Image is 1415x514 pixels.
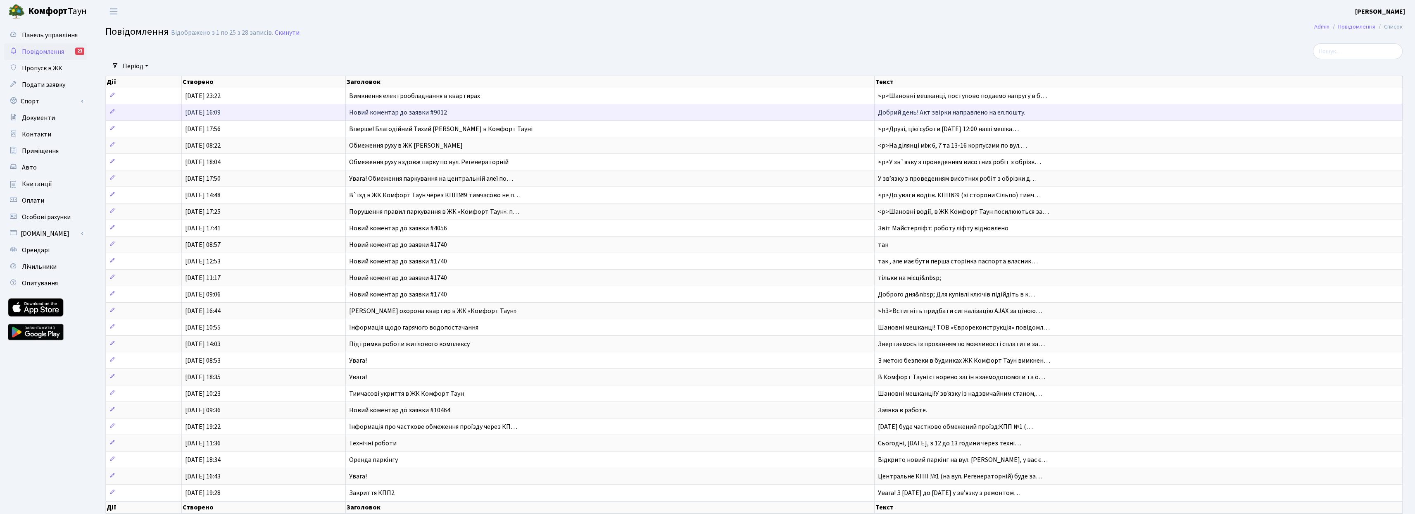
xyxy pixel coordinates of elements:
[185,207,221,216] span: [DATE] 17:25
[4,27,87,43] a: Панель управління
[185,257,221,266] span: [DATE] 12:53
[185,439,221,448] span: [DATE] 11:36
[22,179,52,189] span: Квитанції
[878,290,1035,299] span: Доброго дня&nbsp; Для купівлі ключів підійдіть в к…
[22,196,44,205] span: Оплати
[103,5,124,18] button: Переключити навігацію
[185,91,221,100] span: [DATE] 23:22
[349,158,509,167] span: Обмеження руху вздовж парку по вул. Регенераторній
[349,323,478,332] span: Інформація щодо гарячого водопостачання
[349,240,447,249] span: Новий коментар до заявки #1740
[185,306,221,316] span: [DATE] 16:44
[1355,7,1405,17] a: [PERSON_NAME]
[878,389,1042,398] span: Шановні мешканці!У зв'язку із надзвичайним станом,…
[4,60,87,77] a: Пропуск в ЖК
[106,501,182,514] th: Дії
[349,257,447,266] span: Новий коментар до заявки #1740
[349,108,447,117] span: Новий коментар до заявки #9012
[878,141,1027,150] span: <p>На ділянці між 6, 7 та 13-16 корпусами по вул.…
[185,455,221,464] span: [DATE] 18:34
[878,339,1045,349] span: Звертаємось із проханням по можливості сплатити за…
[75,48,84,55] div: 23
[22,163,37,172] span: Авто
[1355,7,1405,16] b: [PERSON_NAME]
[22,31,78,40] span: Панель управління
[878,174,1037,183] span: У звʼязку з проведенням висотних робіт з обрізки д…
[349,389,464,398] span: Тимчасові укриття в ЖК Комфорт Таун
[878,356,1050,365] span: З метою безпеки в будинках ЖК Комфорт Таун вимкнен…
[878,422,1033,431] span: [DATE] буде частково обмежений проїзд:КПП №1 (…
[1302,18,1415,36] nav: breadcrumb
[4,77,87,93] a: Подати заявку
[22,213,71,222] span: Особові рахунки
[878,323,1050,332] span: Шановні мешканці! ТОВ «Єврореконструкція» повідомл…
[22,130,51,139] span: Контакти
[4,43,87,60] a: Повідомлення23
[878,455,1048,464] span: Відкрито новий паркінг на вул. [PERSON_NAME], у вас є…
[349,472,367,481] span: Увага!
[878,472,1042,481] span: Центральне КПП №1 (на вул. Регенераторній) буде за…
[28,5,87,19] span: Таун
[349,406,450,415] span: Новий коментар до заявки #10464
[4,159,87,176] a: Авто
[349,290,447,299] span: Новий коментар до заявки #1740
[185,373,221,382] span: [DATE] 18:35
[349,455,398,464] span: Оренда паркінгу
[1314,22,1329,31] a: Admin
[119,59,152,73] a: Період
[349,91,480,100] span: Вимкнення електрообладнання в квартирах
[349,174,513,183] span: Увага! Обмеження паркування на центральній алеї по…
[4,242,87,258] a: Орендарі
[4,258,87,275] a: Лічильники
[22,279,58,288] span: Опитування
[185,406,221,415] span: [DATE] 09:36
[185,273,221,282] span: [DATE] 11:17
[349,273,447,282] span: Новий коментар до заявки #1740
[185,356,221,365] span: [DATE] 08:53
[275,29,300,37] a: Скинути
[4,176,87,192] a: Квитанції
[185,472,221,481] span: [DATE] 16:43
[878,306,1042,316] span: <h3>Встигніть придбати сигналізацію AJAX за ціною…
[349,224,447,233] span: Новий коментар до заявки #4056
[878,124,1019,134] span: <p>Друзі, цієї суботи [DATE] 12:00 наші мешка…
[878,91,1047,100] span: <p>Шановні мешканці, поступово подаємо напругу в б…
[185,108,221,117] span: [DATE] 16:09
[4,275,87,292] a: Опитування
[1375,22,1403,31] li: Список
[1313,43,1403,59] input: Пошук...
[185,290,221,299] span: [DATE] 09:06
[22,80,65,89] span: Подати заявку
[346,76,875,88] th: Заголовок
[22,146,59,155] span: Приміщення
[28,5,68,18] b: Комфорт
[878,240,888,249] span: так
[22,113,55,122] span: Документи
[185,422,221,431] span: [DATE] 19:22
[185,488,221,497] span: [DATE] 19:28
[185,124,221,134] span: [DATE] 17:56
[878,488,1020,497] span: Увага! З [DATE] до [DATE] у зв’язку з ремонтом…
[349,373,367,382] span: Увага!
[4,209,87,225] a: Особові рахунки
[349,306,516,316] span: [PERSON_NAME] охорона квартир в ЖК «Комфорт Таун»
[185,191,221,200] span: [DATE] 14:48
[1338,22,1375,31] a: Повідомлення
[878,257,1038,266] span: так , але має бути перша сторінка паспорта власник…
[185,141,221,150] span: [DATE] 08:22
[878,273,941,282] span: тільки на місці&nbsp;
[4,93,87,110] a: Спорт
[878,224,1008,233] span: Звіт Майстерліфт: роботу ліфту відновлено
[185,174,221,183] span: [DATE] 17:50
[105,24,169,39] span: Повідомлення
[185,224,221,233] span: [DATE] 17:41
[349,141,463,150] span: Обмеження руху в ЖК [PERSON_NAME]
[349,191,521,200] span: В`їзд в ЖК Комфорт Таун через КПП№9 тимчасово не п…
[22,246,50,255] span: Орендарі
[22,47,64,56] span: Повідомлення
[171,29,273,37] div: Відображено з 1 по 25 з 28 записів.
[4,143,87,159] a: Приміщення
[349,207,519,216] span: Порушення правил паркування в ЖК «Комфорт Таун»: п…
[349,356,367,365] span: Увага!
[349,488,395,497] span: Закриття КПП2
